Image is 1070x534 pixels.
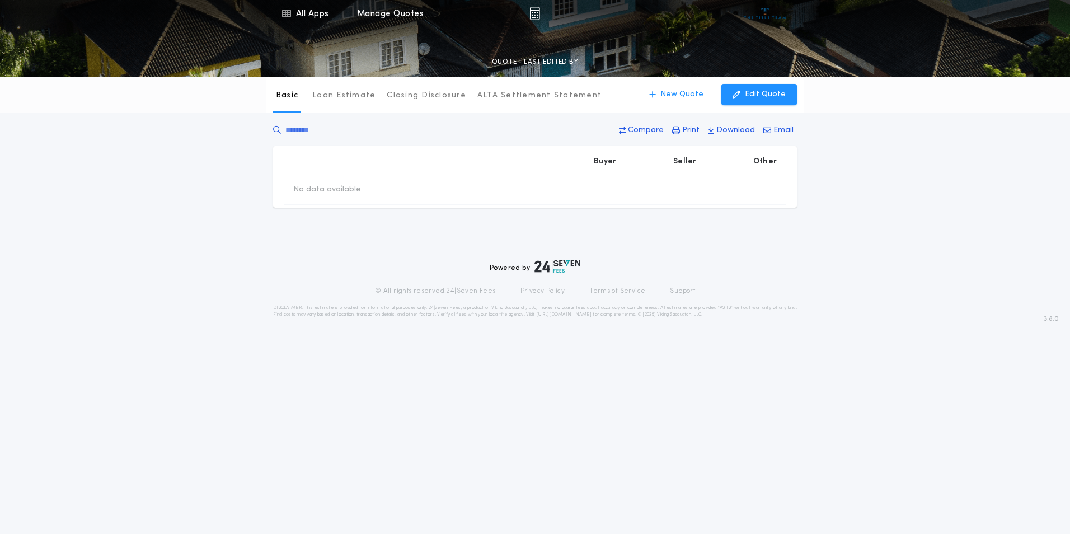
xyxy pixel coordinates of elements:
[745,89,786,100] p: Edit Quote
[660,89,703,100] p: New Quote
[716,125,755,136] p: Download
[492,57,578,68] p: QUOTE - LAST EDITED BY
[638,84,715,105] button: New Quote
[669,120,703,140] button: Print
[273,305,797,318] p: DISCLAIMER: This estimate is provided for informational purposes only. 24|Seven Fees, a product o...
[628,125,664,136] p: Compare
[705,120,758,140] button: Download
[276,90,298,101] p: Basic
[536,312,592,317] a: [URL][DOMAIN_NAME]
[753,156,777,167] p: Other
[490,260,580,273] div: Powered by
[594,156,616,167] p: Buyer
[589,287,645,296] a: Terms of Service
[682,125,700,136] p: Print
[534,260,580,273] img: logo
[744,8,786,19] img: vs-icon
[284,175,370,204] td: No data available
[721,84,797,105] button: Edit Quote
[520,287,565,296] a: Privacy Policy
[760,120,797,140] button: Email
[1044,314,1059,324] span: 3.8.0
[387,90,466,101] p: Closing Disclosure
[477,90,602,101] p: ALTA Settlement Statement
[312,90,376,101] p: Loan Estimate
[773,125,794,136] p: Email
[529,7,540,20] img: img
[375,287,496,296] p: © All rights reserved. 24|Seven Fees
[616,120,667,140] button: Compare
[670,287,695,296] a: Support
[673,156,697,167] p: Seller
